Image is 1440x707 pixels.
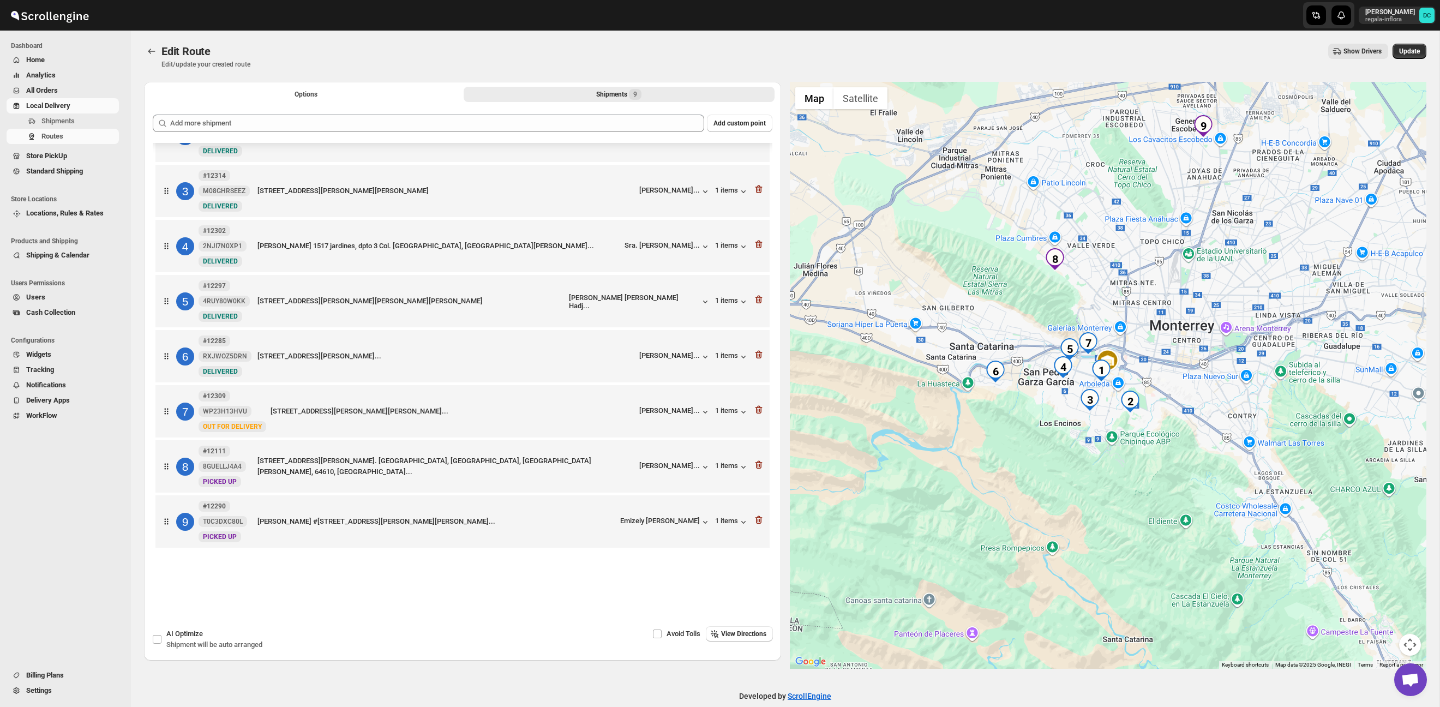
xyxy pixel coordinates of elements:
button: 1 items [715,241,749,252]
div: 3#12314M08GHRSEEZNewDELIVERED[STREET_ADDRESS][PERSON_NAME][PERSON_NAME][PERSON_NAME]...1 items [155,165,770,217]
a: Open this area in Google Maps (opens a new window) [793,655,829,669]
span: Billing Plans [26,671,64,679]
span: Analytics [26,71,56,79]
b: #12302 [203,227,226,235]
div: [STREET_ADDRESS][PERSON_NAME]... [257,351,635,362]
div: 7 [1077,332,1099,354]
button: All Route Options [151,87,461,102]
div: [PERSON_NAME]... [639,351,700,360]
button: [PERSON_NAME] [PERSON_NAME] Hadj... [569,293,710,310]
button: Widgets [7,347,119,362]
button: Settings [7,683,119,698]
span: Shipping & Calendar [26,251,89,259]
span: PICKED UP [203,478,237,486]
button: Update [1393,44,1426,59]
span: T0C3DXC80L [203,517,243,526]
button: Map camera controls [1399,634,1421,656]
div: 6#12285RXJWOZ5DRNNewDELIVERED[STREET_ADDRESS][PERSON_NAME]...[PERSON_NAME]...1 items [155,330,770,382]
span: All Orders [26,86,58,94]
span: OUT FOR DELIVERY [203,423,262,430]
span: Avoid Tolls [667,630,700,638]
button: [PERSON_NAME]... [639,462,711,472]
button: 1 items [715,462,749,472]
button: All Orders [7,83,119,98]
span: Edit Route [161,45,211,58]
span: Dashboard [11,41,123,50]
a: Terms (opens in new tab) [1358,662,1373,668]
button: Add custom point [707,115,772,132]
div: 6 [985,361,1006,382]
button: Home [7,52,119,68]
div: Open chat [1394,663,1427,696]
div: [PERSON_NAME] #[STREET_ADDRESS][PERSON_NAME][PERSON_NAME]... [257,516,616,527]
span: Products and Shipping [11,237,123,245]
span: 4RUY80W0KK [203,297,245,305]
span: DELIVERED [203,313,238,320]
span: DAVID CORONADO [1419,8,1435,23]
span: WP23H13HVU [203,407,247,416]
span: DELIVERED [203,147,238,155]
div: 6 [176,347,194,366]
button: Selected Shipments [464,87,775,102]
div: 1 items [715,186,749,197]
button: User menu [1359,7,1436,24]
input: Add more shipment [170,115,704,132]
span: PICKED UP [203,533,237,541]
p: regala-inflora [1365,16,1415,23]
button: [PERSON_NAME]... [639,186,711,197]
button: Show street map [795,87,833,109]
div: 8 [176,458,194,476]
span: Options [295,90,317,99]
span: Delivery Apps [26,396,70,404]
text: DC [1423,12,1431,19]
span: Shipment will be auto arranged [166,640,262,649]
span: Home [26,56,45,64]
button: Locations, Rules & Rates [7,206,119,221]
div: 9 [1192,115,1214,137]
button: Analytics [7,68,119,83]
div: [PERSON_NAME]... [639,406,700,415]
span: Settings [26,686,52,694]
button: 1 items [715,406,749,417]
span: Users [26,293,45,301]
button: WorkFlow [7,408,119,423]
div: 5 [176,292,194,310]
span: Show Drivers [1343,47,1382,56]
a: Report a map error [1379,662,1423,668]
a: ScrollEngine [788,692,831,700]
span: Store Locations [11,195,123,203]
span: Shipments [41,117,75,125]
div: 9 [176,513,194,531]
div: 4 [1052,356,1074,378]
button: Users [7,290,119,305]
button: Show satellite imagery [833,87,887,109]
div: [PERSON_NAME] [PERSON_NAME] Hadj... [569,293,699,310]
span: View Directions [721,630,766,638]
p: Edit/update your created route [161,60,250,69]
span: Configurations [11,336,123,345]
span: DELIVERED [203,368,238,375]
div: Shipments [596,89,641,100]
div: 8 [1044,248,1066,270]
div: 9#12290T0C3DXC80LNewPICKED UP[PERSON_NAME] #[STREET_ADDRESS][PERSON_NAME][PERSON_NAME]...Emizely ... [155,495,770,548]
button: [PERSON_NAME]... [639,351,711,362]
div: 2 [1119,391,1141,412]
span: Routes [41,132,63,140]
b: #12285 [203,337,226,345]
button: Emizely [PERSON_NAME] [620,517,711,528]
div: 1 [1090,360,1112,381]
b: #12297 [203,282,226,290]
div: [STREET_ADDRESS][PERSON_NAME][PERSON_NAME][PERSON_NAME] [257,296,565,307]
span: WorkFlow [26,411,57,420]
button: Show Drivers [1328,44,1388,59]
div: [PERSON_NAME] 1517 jardines, dpto 3 Col. [GEOGRAPHIC_DATA], [GEOGRAPHIC_DATA][PERSON_NAME]... [257,241,620,251]
div: 5#122974RUY80W0KKNewDELIVERED[STREET_ADDRESS][PERSON_NAME][PERSON_NAME][PERSON_NAME][PERSON_NAME]... [155,275,770,327]
button: 1 items [715,296,749,307]
button: Billing Plans [7,668,119,683]
div: 4 [176,237,194,255]
span: AI Optimize [166,630,203,638]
